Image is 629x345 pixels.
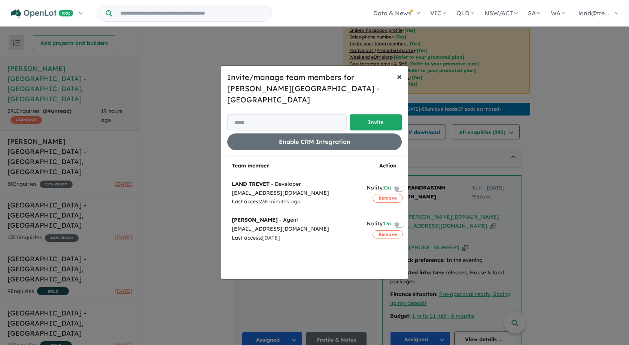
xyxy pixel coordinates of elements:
div: Last access: [232,197,358,206]
div: Notify: [367,219,391,230]
strong: LAND TREVET [232,181,270,187]
span: [DATE] [262,234,280,241]
div: [EMAIL_ADDRESS][DOMAIN_NAME] [232,189,358,198]
button: Remove [373,230,403,238]
strong: [PERSON_NAME] [232,216,278,223]
span: On [384,219,391,230]
span: 38 minutes ago [262,198,301,205]
div: - Developer [232,180,358,189]
div: [EMAIL_ADDRESS][DOMAIN_NAME] [232,225,358,234]
input: Try estate name, suburb, builder or developer [113,5,270,21]
span: × [397,71,402,82]
div: Notify: [367,184,391,194]
h5: Invite/manage team members for [PERSON_NAME][GEOGRAPHIC_DATA] - [GEOGRAPHIC_DATA] [227,72,402,105]
span: land@tre... [578,9,609,17]
button: Enable CRM Integration [227,133,402,150]
div: Last access: [232,234,358,243]
span: On [384,184,391,194]
img: Openlot PRO Logo White [11,9,73,18]
th: Team member [227,157,362,175]
div: - Agent [232,216,358,225]
button: Invite [350,114,402,130]
button: Remove [373,194,403,202]
th: Action [362,157,413,175]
